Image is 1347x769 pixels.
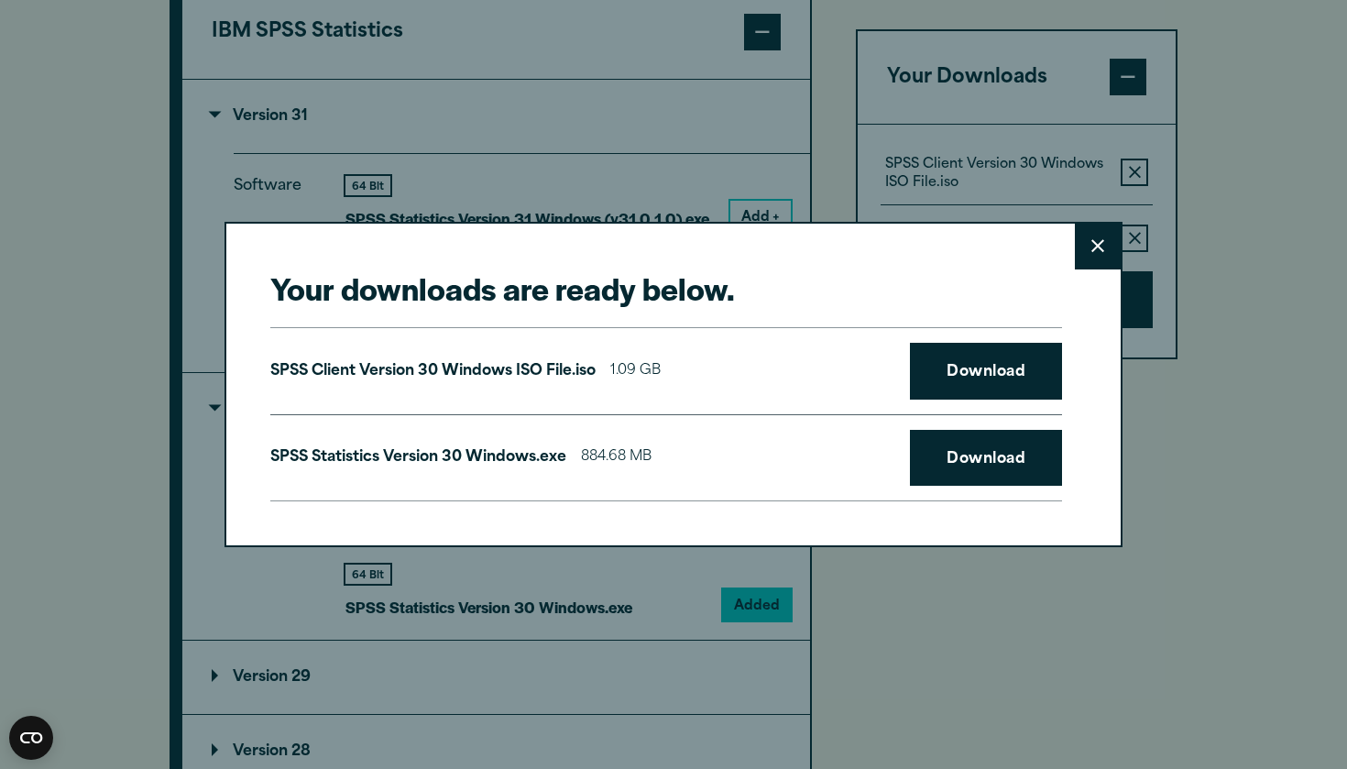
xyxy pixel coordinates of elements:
button: Open CMP widget [9,716,53,760]
p: SPSS Statistics Version 30 Windows.exe [270,445,566,471]
a: Download [910,430,1062,487]
a: Download [910,343,1062,400]
h2: Your downloads are ready below. [270,268,1062,309]
span: 884.68 MB [581,445,652,471]
p: SPSS Client Version 30 Windows ISO File.iso [270,358,596,385]
span: 1.09 GB [610,358,661,385]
